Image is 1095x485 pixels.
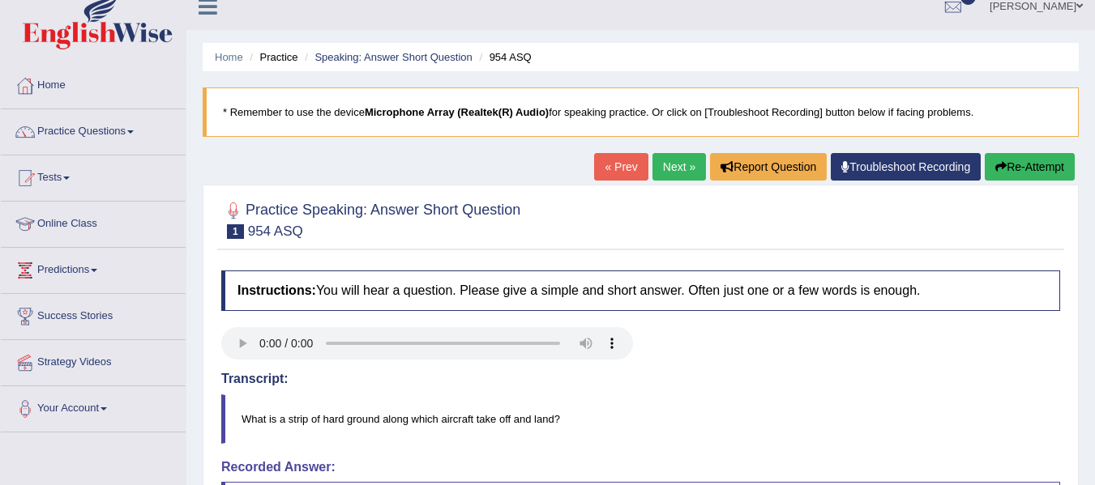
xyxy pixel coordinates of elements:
li: Practice [246,49,297,65]
a: Success Stories [1,294,186,334]
a: Home [215,51,243,63]
blockquote: What is a strip of hard ground along which aircraft take off and land? [221,394,1060,444]
a: Speaking: Answer Short Question [314,51,472,63]
b: Instructions: [237,283,316,297]
button: Re-Attempt [985,153,1075,181]
a: Online Class [1,202,186,242]
b: Microphone Array (Realtek(R) Audio) [365,106,549,118]
h2: Practice Speaking: Answer Short Question [221,198,520,239]
blockquote: * Remember to use the device for speaking practice. Or click on [Troubleshoot Recording] button b... [203,87,1079,137]
a: Troubleshoot Recording [831,153,981,181]
a: Predictions [1,248,186,288]
h4: Recorded Answer: [221,460,1060,474]
a: Next » [652,153,706,181]
a: Practice Questions [1,109,186,150]
li: 954 ASQ [475,49,531,65]
a: « Prev [594,153,648,181]
span: 1 [227,224,244,239]
small: 954 ASQ [248,223,303,239]
a: Your Account [1,386,186,427]
button: Report Question [710,153,827,181]
h4: Transcript: [221,372,1060,386]
a: Strategy Videos [1,340,186,381]
h4: You will hear a question. Please give a simple and short answer. Often just one or a few words is... [221,270,1060,311]
a: Tests [1,155,186,196]
a: Home [1,63,186,104]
